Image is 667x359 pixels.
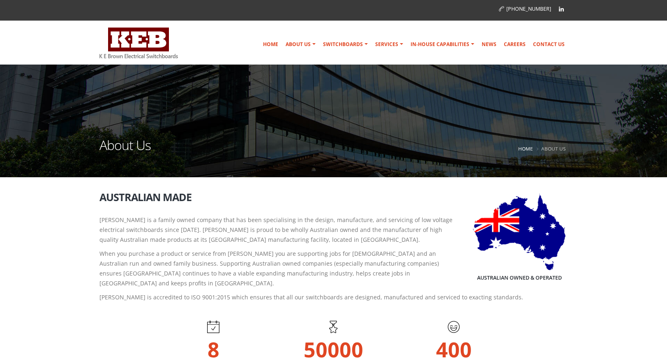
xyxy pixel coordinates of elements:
[477,274,562,282] h5: Australian Owned & Operated
[320,36,371,53] a: Switchboards
[99,249,568,288] p: When you purchase a product or service from [PERSON_NAME] you are supporting jobs for [DEMOGRAPHI...
[372,36,406,53] a: Services
[260,36,282,53] a: Home
[555,3,568,15] a: Linkedin
[530,36,568,53] a: Contact Us
[99,139,151,162] h1: About Us
[501,36,529,53] a: Careers
[99,292,568,302] p: [PERSON_NAME] is accredited to ISO 9001:2015 which ensures that all our switchboards are designed...
[99,28,178,58] img: K E Brown Electrical Switchboards
[499,5,551,12] a: [PHONE_NUMBER]
[518,145,533,152] a: Home
[99,215,568,245] p: [PERSON_NAME] is a family owned company that has been specialising in the design, manufacture, an...
[407,36,478,53] a: In-house Capabilities
[478,36,500,53] a: News
[535,144,566,154] li: About Us
[99,192,568,203] h2: Australian Made
[282,36,319,53] a: About Us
